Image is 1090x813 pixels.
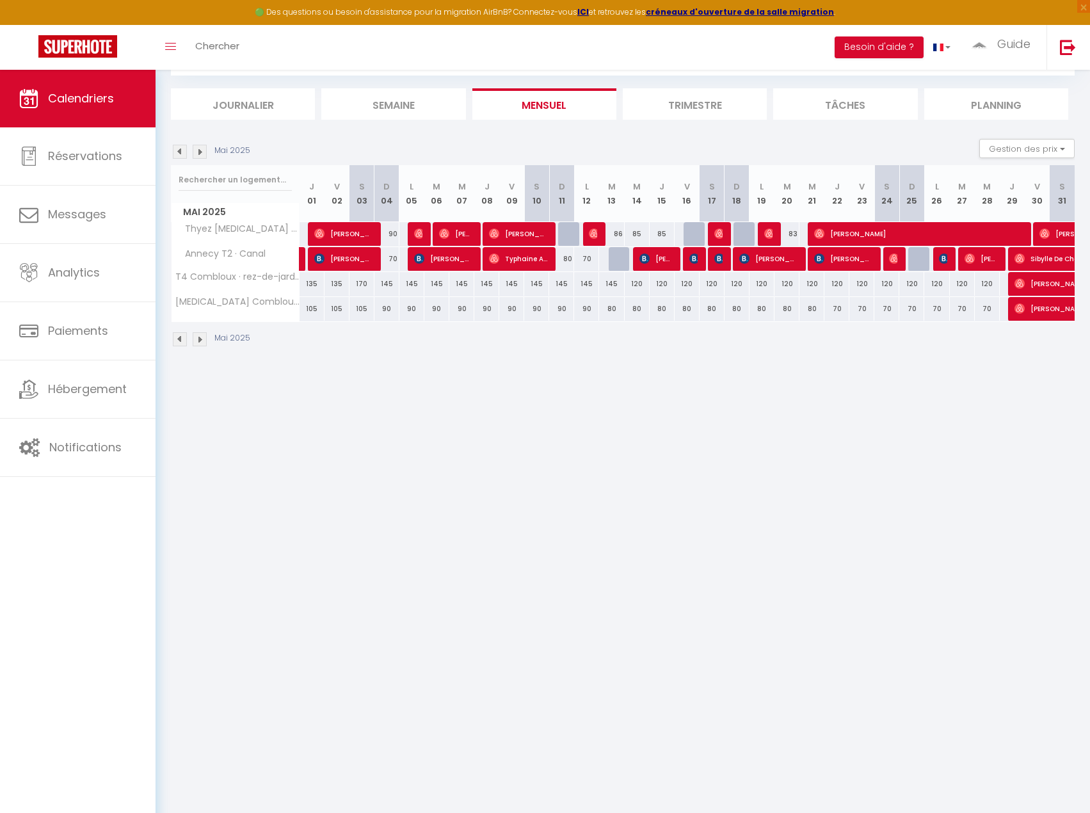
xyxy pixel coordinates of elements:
[424,297,449,321] div: 90
[950,297,975,321] div: 70
[650,222,675,246] div: 85
[534,181,540,193] abbr: S
[1000,165,1025,222] th: 29
[950,165,975,222] th: 27
[814,221,1022,246] span: [PERSON_NAME]
[950,272,975,296] div: 120
[909,181,915,193] abbr: D
[975,165,1000,222] th: 28
[814,246,872,271] span: [PERSON_NAME]
[965,246,998,271] span: [PERSON_NAME]
[874,272,899,296] div: 120
[808,181,816,193] abbr: M
[449,165,474,222] th: 07
[49,439,122,455] span: Notifications
[399,272,424,296] div: 145
[725,297,749,321] div: 80
[835,36,924,58] button: Besoin d'aide ?
[300,165,325,222] th: 01
[524,272,549,296] div: 145
[359,181,365,193] abbr: S
[414,246,472,271] span: [PERSON_NAME]
[979,139,1075,158] button: Gestion des prix
[799,165,824,222] th: 21
[1025,165,1050,222] th: 30
[739,246,797,271] span: [PERSON_NAME]
[574,247,599,271] div: 70
[700,272,725,296] div: 120
[899,165,924,222] th: 25
[675,165,700,222] th: 16
[849,272,874,296] div: 120
[939,246,947,271] span: [PERSON_NAME] [PERSON_NAME]
[549,272,574,296] div: 145
[625,165,650,222] th: 14
[935,181,939,193] abbr: L
[799,272,824,296] div: 120
[214,145,250,157] p: Mai 2025
[650,272,675,296] div: 120
[975,297,1000,321] div: 70
[773,88,917,120] li: Tâches
[849,297,874,321] div: 70
[835,181,840,193] abbr: J
[1034,181,1040,193] abbr: V
[899,297,924,321] div: 70
[874,297,899,321] div: 70
[689,246,698,271] span: [PERSON_NAME]
[924,165,949,222] th: 26
[760,181,764,193] abbr: L
[424,165,449,222] th: 06
[173,222,301,236] span: Thyez [MEDICAL_DATA] · Acacias
[489,246,547,271] span: Typhaine Airiau
[574,272,599,296] div: 145
[399,297,424,321] div: 90
[549,247,574,271] div: 80
[439,221,472,246] span: [PERSON_NAME] Ep Ghrid
[975,272,1000,296] div: 120
[639,246,673,271] span: [PERSON_NAME]
[325,297,349,321] div: 105
[321,88,465,120] li: Semaine
[485,181,490,193] abbr: J
[849,165,874,222] th: 23
[474,297,499,321] div: 90
[774,222,799,246] div: 83
[884,181,890,193] abbr: S
[349,165,374,222] th: 03
[524,297,549,321] div: 90
[625,222,650,246] div: 85
[633,181,641,193] abbr: M
[824,272,849,296] div: 120
[623,88,767,120] li: Trimestre
[1059,181,1065,193] abbr: S
[171,88,315,120] li: Journalier
[675,272,700,296] div: 120
[924,272,949,296] div: 120
[424,272,449,296] div: 145
[374,247,399,271] div: 70
[214,332,250,344] p: Mai 2025
[173,247,269,261] span: Annecy T2 · Canal
[1060,39,1076,55] img: logout
[374,272,399,296] div: 145
[1050,165,1075,222] th: 31
[874,165,899,222] th: 24
[577,6,589,17] strong: ICI
[173,297,301,307] span: [MEDICAL_DATA] Combloux · 4 personnes montagne
[499,165,524,222] th: 09
[889,246,897,271] span: [PERSON_NAME]
[585,181,589,193] abbr: L
[173,272,301,282] span: T4 Combloux · rez-de-jardin
[646,6,834,17] strong: créneaux d'ouverture de la salle migration
[48,264,100,280] span: Analytics
[774,272,799,296] div: 120
[374,297,399,321] div: 90
[997,36,1030,52] span: Guide
[38,35,117,58] img: Super Booking
[960,25,1046,70] a: ... Guide
[195,39,239,52] span: Chercher
[700,165,725,222] th: 17
[899,272,924,296] div: 120
[650,165,675,222] th: 15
